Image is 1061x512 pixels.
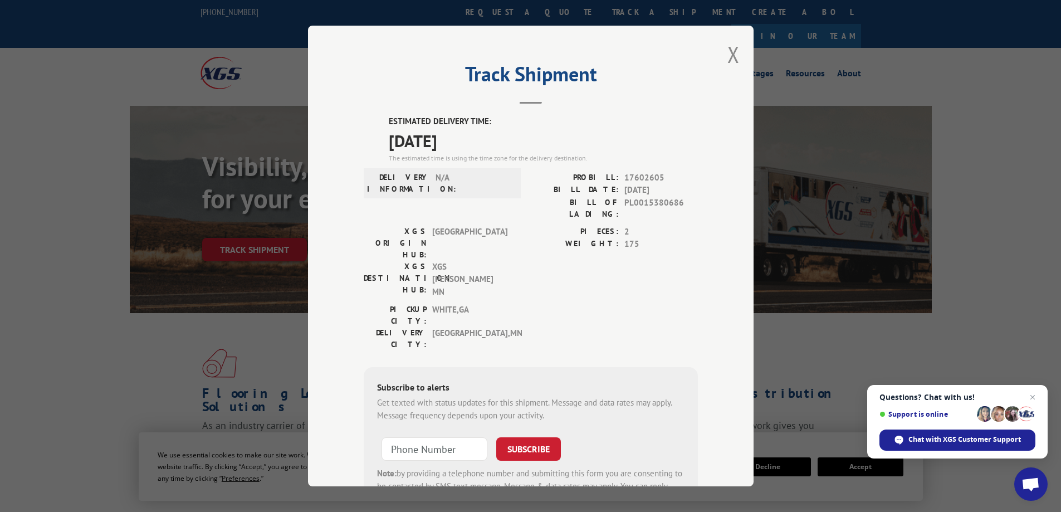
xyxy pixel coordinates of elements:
span: 175 [624,238,698,251]
label: DELIVERY CITY: [364,327,427,350]
span: Chat with XGS Customer Support [908,435,1021,445]
div: Get texted with status updates for this shipment. Message and data rates may apply. Message frequ... [377,397,684,422]
strong: Note: [377,468,397,479]
div: The estimated time is using the time zone for the delivery destination. [389,153,698,163]
div: Subscribe to alerts [377,381,684,397]
span: [DATE] [389,128,698,153]
span: N/A [436,172,511,195]
label: BILL DATE: [531,184,619,197]
span: 2 [624,226,698,238]
button: SUBSCRIBE [496,437,561,461]
label: PROBILL: [531,172,619,184]
div: Chat with XGS Customer Support [879,430,1035,451]
label: PIECES: [531,226,619,238]
label: DELIVERY INFORMATION: [367,172,430,195]
span: XGS [PERSON_NAME] MN [432,261,507,299]
button: Close modal [727,40,740,69]
label: XGS DESTINATION HUB: [364,261,427,299]
label: ESTIMATED DELIVERY TIME: [389,115,698,128]
span: [GEOGRAPHIC_DATA] [432,226,507,261]
input: Phone Number [382,437,487,461]
h2: Track Shipment [364,66,698,87]
label: PICKUP CITY: [364,304,427,327]
div: by providing a telephone number and submitting this form you are consenting to be contacted by SM... [377,467,684,505]
span: 17602605 [624,172,698,184]
span: WHITE , GA [432,304,507,327]
span: Questions? Chat with us! [879,393,1035,402]
label: BILL OF LADING: [531,197,619,220]
label: XGS ORIGIN HUB: [364,226,427,261]
label: WEIGHT: [531,238,619,251]
div: Open chat [1014,467,1048,501]
span: [DATE] [624,184,698,197]
span: Close chat [1026,391,1039,404]
span: Support is online [879,410,973,418]
span: [GEOGRAPHIC_DATA] , MN [432,327,507,350]
span: PL0015380686 [624,197,698,220]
